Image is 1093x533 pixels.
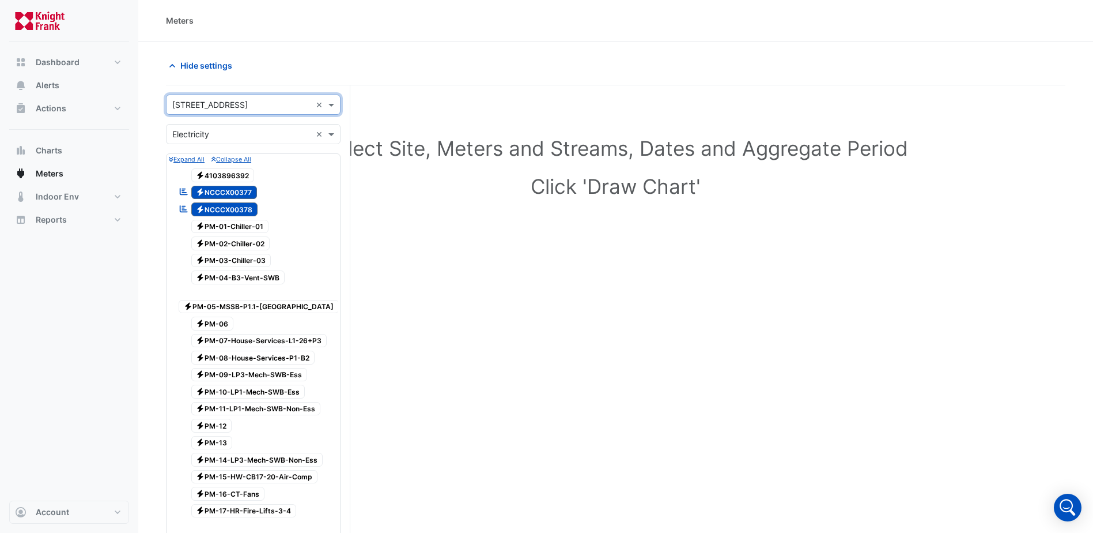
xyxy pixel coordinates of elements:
span: Reports [36,214,67,226]
fa-icon: Electricity [196,404,205,413]
app-icon: Alerts [15,80,27,91]
fa-icon: Electricity [196,387,205,396]
fa-icon: Electricity [196,222,205,231]
span: PM-15-HW-CB17-20-Air-Comp [191,470,318,484]
span: PM-08-House-Services-P1-B2 [191,351,315,365]
button: Indoor Env [9,185,129,208]
button: Expand All [169,154,205,164]
span: Charts [36,145,62,156]
span: PM-06 [191,317,234,331]
app-icon: Actions [15,103,27,114]
span: Indoor Env [36,191,79,202]
fa-icon: Electricity [196,319,205,328]
fa-icon: Reportable [179,204,189,213]
span: Actions [36,103,66,114]
fa-icon: Electricity [196,353,205,362]
button: Account [9,501,129,524]
span: 4103896392 [191,168,255,182]
app-icon: Indoor Env [15,191,27,202]
span: PM-11-LP1-Mech-SWB-Non-Ess [191,402,321,416]
fa-icon: Electricity [196,171,205,179]
fa-icon: Electricity [196,506,205,515]
fa-icon: Electricity [196,273,205,281]
button: Actions [9,97,129,120]
button: Hide settings [166,55,240,76]
button: Charts [9,139,129,162]
h1: Click 'Draw Chart' [184,174,1047,198]
button: Meters [9,162,129,185]
span: PM-12 [191,419,232,433]
fa-icon: Reportable [179,187,189,197]
span: PM-07-House-Services-L1-26+P3 [191,334,327,348]
span: PM-01-Chiller-01 [191,220,269,234]
fa-icon: Electricity [196,421,205,430]
button: Alerts [9,74,129,97]
span: PM-16-CT-Fans [191,487,265,501]
fa-icon: Electricity [196,256,205,265]
h1: Select Site, Meters and Streams, Dates and Aggregate Period [184,136,1047,160]
fa-icon: Electricity [196,455,205,464]
button: Reports [9,208,129,231]
span: PM-17-HR-Fire-Lifts-3-4 [191,504,297,518]
span: PM-09-LP3-Mech-SWB-Ess [191,368,308,382]
span: Hide settings [180,59,232,72]
span: PM-05-MSSB-P1.1-[GEOGRAPHIC_DATA] [179,300,339,314]
small: Expand All [169,156,205,163]
img: Company Logo [14,9,66,32]
span: Alerts [36,80,59,91]
app-icon: Dashboard [15,57,27,68]
span: Dashboard [36,57,80,68]
app-icon: Reports [15,214,27,226]
fa-icon: Electricity [196,239,205,247]
fa-icon: Electricity [196,336,205,345]
span: PM-13 [191,436,233,450]
span: Clear [316,128,326,140]
button: Dashboard [9,51,129,74]
span: NCCCX00378 [191,202,258,216]
span: PM-03-Chiller-03 [191,254,271,268]
app-icon: Meters [15,168,27,179]
span: Meters [36,168,63,179]
span: NCCCX00377 [191,186,258,200]
span: PM-10-LP1-Mech-SWB-Ess [191,385,305,399]
fa-icon: Electricity [196,370,205,379]
app-icon: Charts [15,145,27,156]
small: Collapse All [211,156,251,163]
span: Clear [316,99,326,111]
span: PM-04-B3-Vent-SWB [191,271,285,284]
fa-icon: Electricity [196,438,205,447]
span: Account [36,506,69,518]
fa-icon: Electricity [196,205,205,213]
div: Open Intercom Messenger [1054,494,1081,521]
fa-icon: Electricity [184,302,192,311]
button: Collapse All [211,154,251,164]
div: Meters [166,14,194,27]
fa-icon: Electricity [196,472,205,481]
fa-icon: Electricity [196,489,205,498]
span: PM-14-LP3-Mech-SWB-Non-Ess [191,453,323,467]
fa-icon: Electricity [196,188,205,197]
span: PM-02-Chiller-02 [191,237,270,250]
